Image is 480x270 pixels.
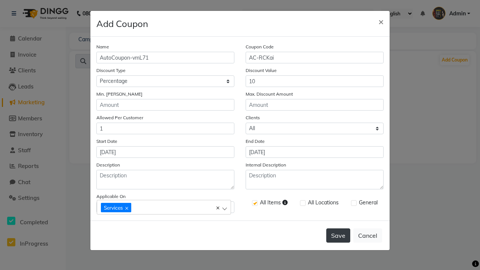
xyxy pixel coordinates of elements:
label: Min. [PERSON_NAME] [96,91,142,97]
input: Code [246,52,384,63]
label: Coupon Code [246,43,274,50]
span: All Locations [308,199,339,208]
h4: Add Coupon [96,17,148,30]
input: Amount [246,75,384,87]
label: Name [96,43,109,50]
label: Discount Type [96,67,126,74]
label: End Date [246,138,265,145]
label: Discount Value [246,67,277,74]
label: Max. Discount Amount [246,91,293,97]
span: All Items [260,199,288,208]
input: Name [96,52,234,63]
label: Internal Description [246,162,286,168]
label: Clients [246,114,260,121]
input: Amount [96,123,234,134]
label: Applicable On [96,193,126,200]
span: General [359,199,378,208]
span: × [378,16,384,27]
button: Cancel [353,228,382,243]
label: Start Date [96,138,117,145]
span: Services [104,204,123,211]
button: Close [372,11,390,32]
input: Amount [96,99,234,111]
label: Description [96,162,120,168]
button: Save [326,228,350,243]
input: Amount [246,99,384,111]
label: Allowed Per Customer [96,114,143,121]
